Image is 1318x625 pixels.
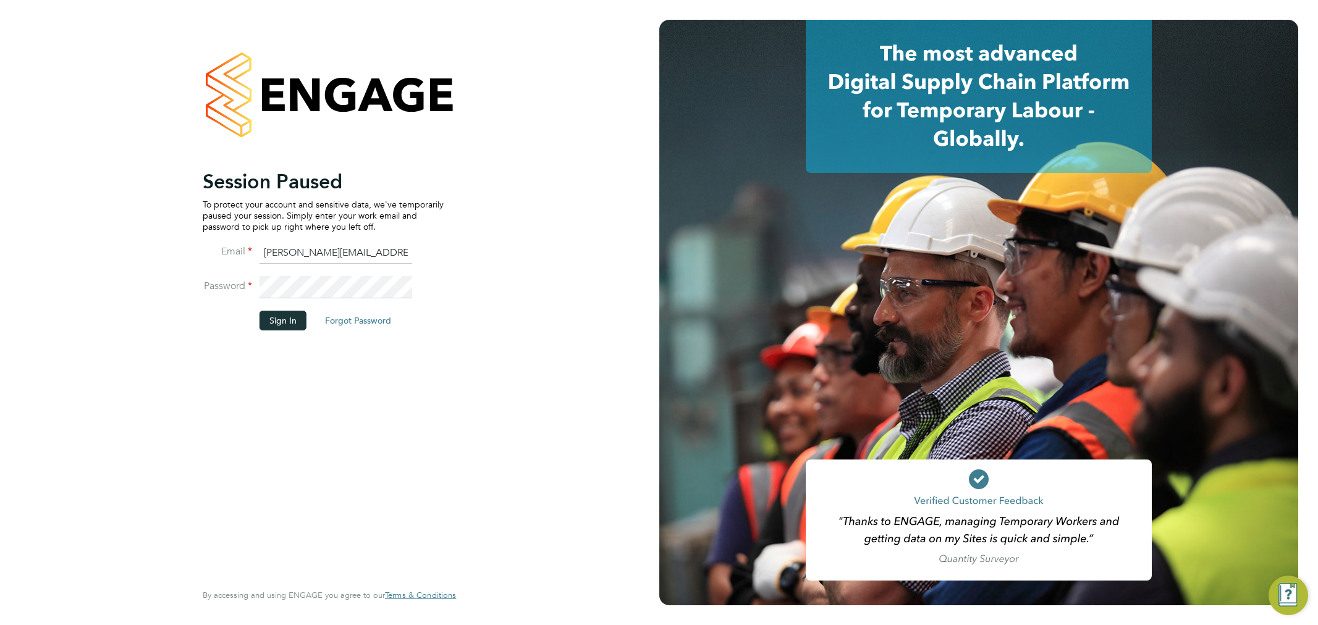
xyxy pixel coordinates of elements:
[203,245,252,258] label: Email
[203,280,252,293] label: Password
[385,590,456,600] a: Terms & Conditions
[260,311,306,330] button: Sign In
[315,311,401,330] button: Forgot Password
[385,590,456,600] span: Terms & Conditions
[203,169,444,194] h2: Session Paused
[260,242,412,264] input: Enter your work email...
[203,590,456,600] span: By accessing and using ENGAGE you agree to our
[203,199,444,233] p: To protect your account and sensitive data, we've temporarily paused your session. Simply enter y...
[1269,576,1308,615] button: Engage Resource Center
